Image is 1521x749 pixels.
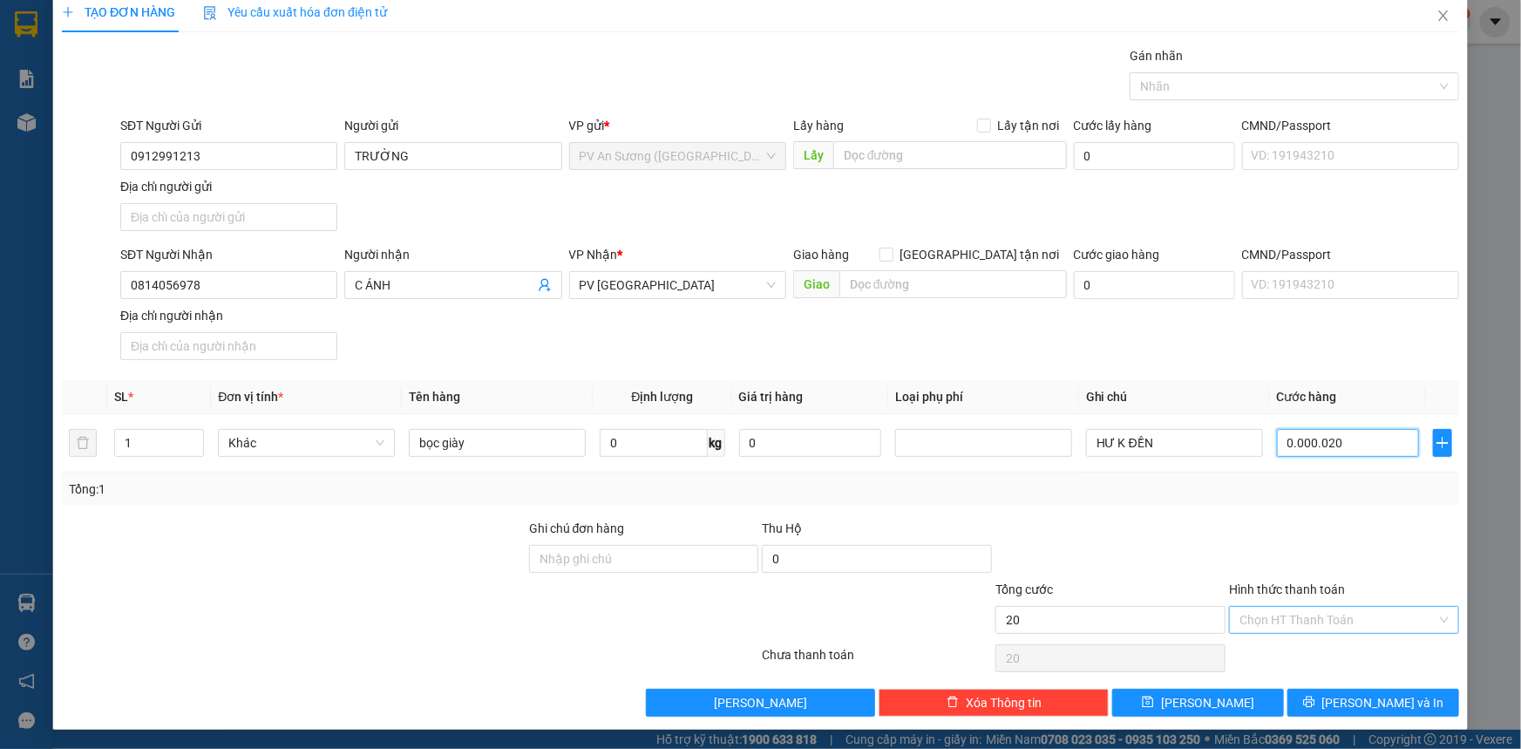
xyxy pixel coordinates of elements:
span: Giá trị hàng [739,390,804,404]
div: CMND/Passport [1242,116,1459,135]
span: Giao [793,270,839,298]
span: Tên hàng [409,390,460,404]
span: kg [708,429,725,457]
div: Người gửi [344,116,561,135]
span: PV An Sương (Hàng Hóa) [580,143,776,169]
span: SL [114,390,128,404]
span: [PERSON_NAME] [714,693,807,712]
span: close [1436,9,1450,23]
span: [GEOGRAPHIC_DATA] tận nơi [893,245,1067,264]
div: VP gửi [569,116,786,135]
label: Ghi chú đơn hàng [529,521,625,535]
input: Dọc đường [839,270,1067,298]
th: Loại phụ phí [888,380,1079,414]
label: Gán nhãn [1130,49,1183,63]
img: logo.jpg [22,22,109,109]
div: Người nhận [344,245,561,264]
b: GỬI : PV An Sương ([GEOGRAPHIC_DATA]) [22,126,277,185]
button: delete [69,429,97,457]
li: Hotline: 1900 8153 [163,65,729,86]
span: Giao hàng [793,248,849,262]
span: plus [62,6,74,18]
input: Cước giao hàng [1074,271,1235,299]
span: Yêu cầu xuất hóa đơn điện tử [203,5,387,19]
button: save[PERSON_NAME] [1112,689,1284,717]
span: PV Hòa Thành [580,272,776,298]
span: Tổng cước [995,582,1053,596]
span: Thu Hộ [762,521,802,535]
span: user-add [538,278,552,292]
div: SĐT Người Gửi [120,116,337,135]
input: Ghi Chú [1086,429,1263,457]
span: Xóa Thông tin [966,693,1042,712]
div: CMND/Passport [1242,245,1459,264]
div: Địa chỉ người gửi [120,177,337,196]
th: Ghi chú [1079,380,1270,414]
div: Chưa thanh toán [761,645,995,676]
span: Lấy [793,141,833,169]
span: [PERSON_NAME] [1161,693,1254,712]
span: Khác [228,430,384,456]
span: save [1142,696,1154,710]
input: Địa chỉ của người nhận [120,332,337,360]
span: plus [1434,436,1451,450]
span: printer [1303,696,1315,710]
label: Hình thức thanh toán [1229,582,1345,596]
span: delete [947,696,959,710]
input: 0 [739,429,881,457]
div: SĐT Người Nhận [120,245,337,264]
label: Cước lấy hàng [1074,119,1152,133]
input: Ghi chú đơn hàng [529,545,759,573]
span: Lấy hàng [793,119,844,133]
input: Dọc đường [833,141,1067,169]
span: [PERSON_NAME] và In [1322,693,1444,712]
span: Đơn vị tính [218,390,283,404]
img: icon [203,6,217,20]
span: Lấy tận nơi [991,116,1067,135]
span: VP Nhận [569,248,618,262]
input: Cước lấy hàng [1074,142,1235,170]
input: VD: Bàn, Ghế [409,429,586,457]
button: printer[PERSON_NAME] và In [1287,689,1459,717]
input: Địa chỉ của người gửi [120,203,337,231]
button: deleteXóa Thông tin [879,689,1109,717]
label: Cước giao hàng [1074,248,1160,262]
span: TẠO ĐƠN HÀNG [62,5,175,19]
div: Tổng: 1 [69,480,587,499]
button: [PERSON_NAME] [646,689,876,717]
span: Định lượng [631,390,693,404]
button: plus [1433,429,1452,457]
span: Cước hàng [1277,390,1337,404]
div: Địa chỉ người nhận [120,306,337,325]
li: [STREET_ADDRESS][PERSON_NAME]. [GEOGRAPHIC_DATA], Tỉnh [GEOGRAPHIC_DATA] [163,43,729,65]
